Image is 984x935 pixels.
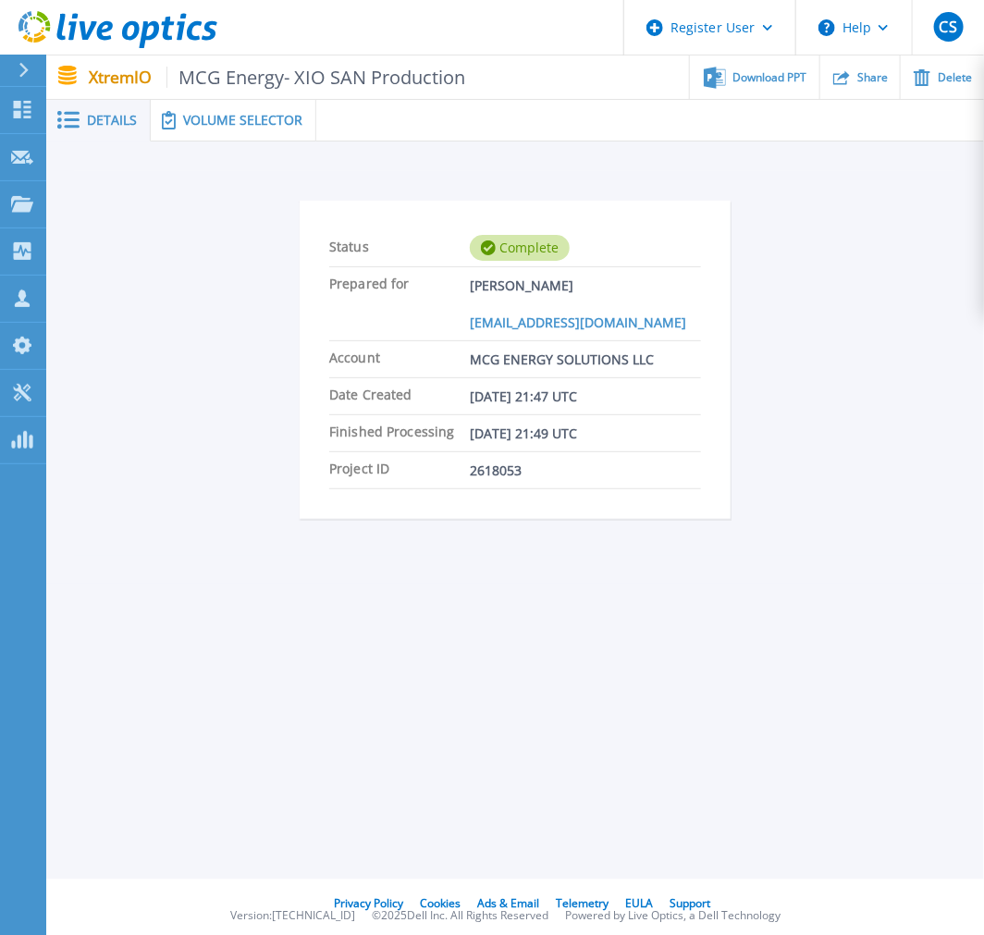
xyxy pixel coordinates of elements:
[670,895,711,911] a: Support
[470,235,570,261] div: Complete
[329,230,470,266] span: Status
[566,910,781,922] li: Powered by Live Optics, a Dell Technology
[231,910,356,922] li: Version: [TECHNICAL_ID]
[87,114,137,127] span: Details
[470,378,577,414] span: [DATE] 21:47 UTC
[626,895,654,911] a: EULA
[183,114,302,127] span: Volume Selector
[470,415,577,451] span: [DATE] 21:49 UTC
[470,267,573,304] span: [PERSON_NAME]
[373,910,549,922] li: © 2025 Dell Inc. All Rights Reserved
[557,895,609,911] a: Telemetry
[478,895,540,911] a: Ads & Email
[421,895,461,911] a: Cookies
[733,72,807,83] span: Download PPT
[166,67,466,88] span: MCG Energy- XIO SAN Production
[335,895,404,911] a: Privacy Policy
[329,452,470,488] span: Project ID
[470,452,522,488] span: 2618053
[89,67,466,88] p: XtremIO
[940,19,957,34] span: CS
[857,72,888,83] span: Share
[938,72,972,83] span: Delete
[329,267,470,304] span: Prepared for
[329,378,470,414] span: Date Created
[329,341,470,377] span: Account
[329,415,470,451] span: Finished Processing
[470,341,654,377] span: MCG ENERGY SOLUTIONS LLC
[470,304,686,340] a: [EMAIL_ADDRESS][DOMAIN_NAME]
